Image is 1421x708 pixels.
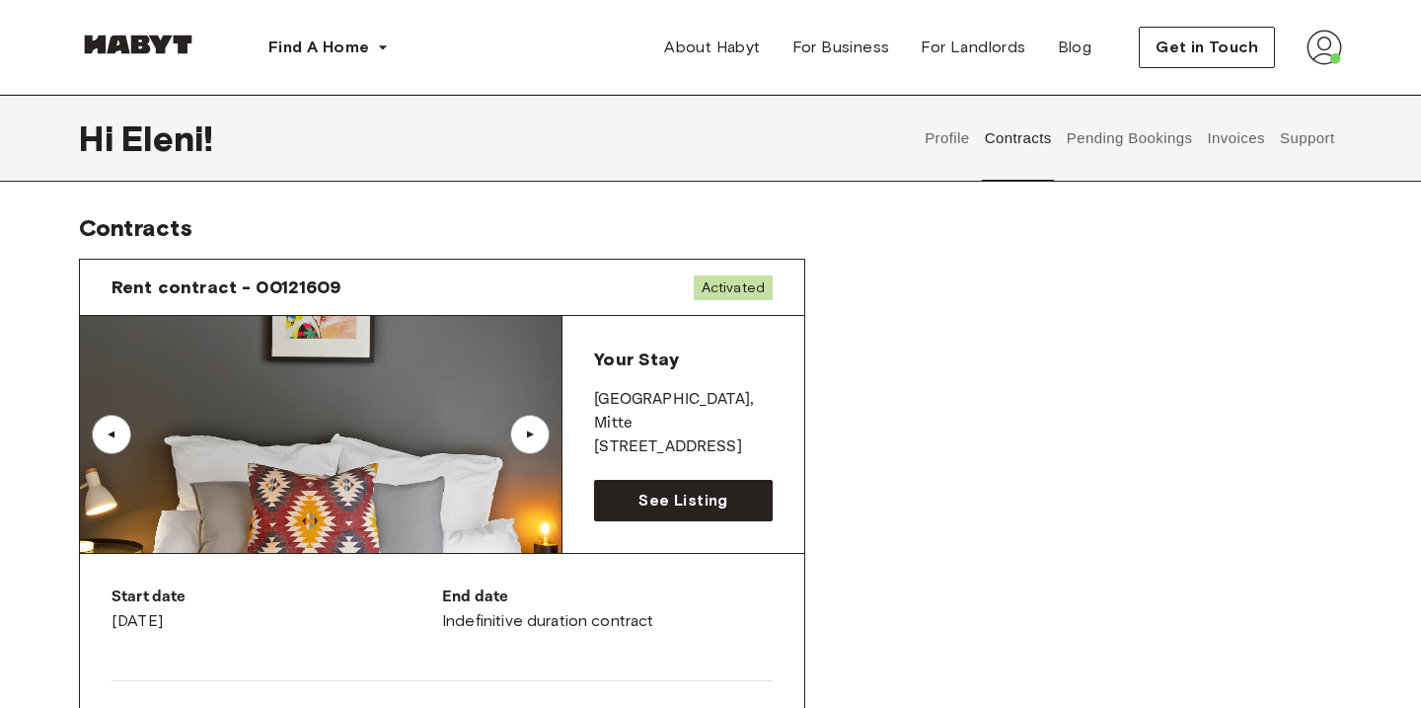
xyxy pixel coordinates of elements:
[905,28,1041,67] a: For Landlords
[792,36,890,59] span: For Business
[1139,27,1275,68] button: Get in Touch
[112,275,341,299] span: Rent contract - 00121609
[79,118,121,159] span: Hi
[79,213,192,242] span: Contracts
[112,586,442,633] div: [DATE]
[442,586,773,609] p: End date
[1277,95,1337,182] button: Support
[664,36,760,59] span: About Habyt
[79,35,197,54] img: Habyt
[921,36,1025,59] span: For Landlords
[1042,28,1108,67] a: Blog
[594,435,773,459] p: [STREET_ADDRESS]
[648,28,776,67] a: About Habyt
[777,28,906,67] a: For Business
[253,28,405,67] button: Find A Home
[112,586,442,609] p: Start date
[694,275,773,300] span: Activated
[918,95,1342,182] div: user profile tabs
[594,480,773,521] a: See Listing
[982,95,1054,182] button: Contracts
[520,429,540,440] div: ▲
[1307,30,1342,65] img: avatar
[594,388,773,435] p: [GEOGRAPHIC_DATA] , Mitte
[121,118,213,159] span: Eleni !
[1205,95,1267,182] button: Invoices
[923,95,973,182] button: Profile
[594,349,678,370] span: Your Stay
[1058,36,1092,59] span: Blog
[102,429,121,440] div: ▲
[442,586,773,633] div: Indefinitive duration contract
[268,36,369,59] span: Find A Home
[638,489,727,512] span: See Listing
[1064,95,1195,182] button: Pending Bookings
[1156,36,1258,59] span: Get in Touch
[80,316,561,553] img: Image of the room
